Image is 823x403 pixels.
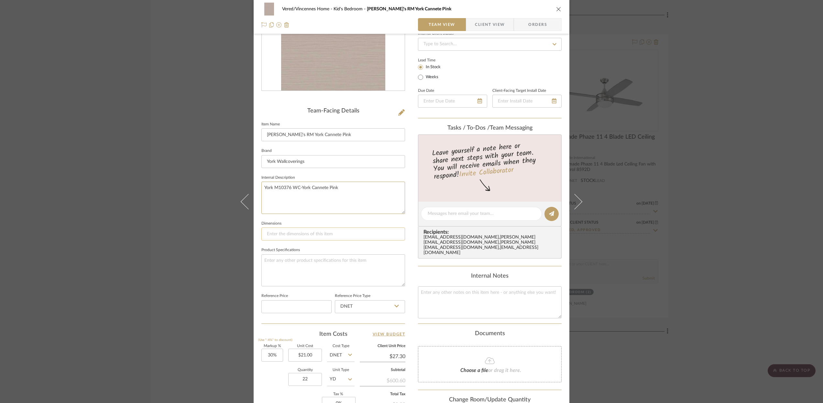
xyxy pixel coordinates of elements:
[334,7,367,11] span: Kid's Bedroom
[492,89,546,92] label: Client-Facing Target Install Date
[261,155,405,168] input: Enter Brand
[360,368,405,372] label: Subtotal
[460,368,488,373] span: Choose a file
[360,345,405,348] label: Client Unit Price
[288,345,322,348] label: Unit Cost
[521,18,554,31] span: Orders
[327,345,355,348] label: Cost Type
[418,32,454,35] div: Internal Client Status
[261,222,281,225] label: Dimensions
[335,294,370,298] label: Reference Price Type
[423,235,559,256] div: [EMAIL_ADDRESS][DOMAIN_NAME] , [PERSON_NAME][EMAIL_ADDRESS][DOMAIN_NAME] , [PERSON_NAME][EMAIL_AD...
[373,330,405,338] a: View Budget
[261,3,277,16] img: 40a78a46-18a8-46ba-98ca-e442f9b6f7a7_48x40.jpg
[424,74,438,80] label: Weeks
[459,164,514,181] a: Invite Collaborator
[261,128,405,141] input: Enter Item Name
[488,368,521,373] span: or drag it here.
[282,7,334,11] span: Vered/Vincennes Home
[418,38,562,51] input: Type to Search…
[360,393,405,396] label: Total Tax
[288,368,322,372] label: Quantity
[418,330,562,337] div: Documents
[261,108,405,115] div: Team-Facing Details
[418,63,451,81] mat-radio-group: Select item type
[418,273,562,280] div: Internal Notes
[261,249,300,252] label: Product Specifications
[327,368,355,372] label: Unit Type
[367,7,451,11] span: [PERSON_NAME]'s RM York Cannete Pink
[417,139,563,182] div: Leave yourself a note here or share next steps with your team. You will receive emails when they ...
[423,229,559,235] span: Recipients:
[429,18,455,31] span: Team View
[447,125,490,131] span: Tasks / To-Dos /
[418,125,562,132] div: team Messaging
[261,149,272,153] label: Brand
[284,22,289,27] img: Remove from project
[475,18,505,31] span: Client View
[492,95,562,108] input: Enter Install Date
[261,228,405,240] input: Enter the dimensions of this item
[556,6,562,12] button: close
[418,57,451,63] label: Lead Time
[261,176,295,179] label: Internal Description
[424,64,441,70] label: In Stock
[261,330,405,338] div: Item Costs
[418,89,434,92] label: Due Date
[322,393,355,396] label: Tax %
[360,374,405,386] div: $600.60
[261,294,288,298] label: Reference Price
[418,95,487,108] input: Enter Due Date
[261,345,283,348] label: Markup %
[261,123,280,126] label: Item Name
